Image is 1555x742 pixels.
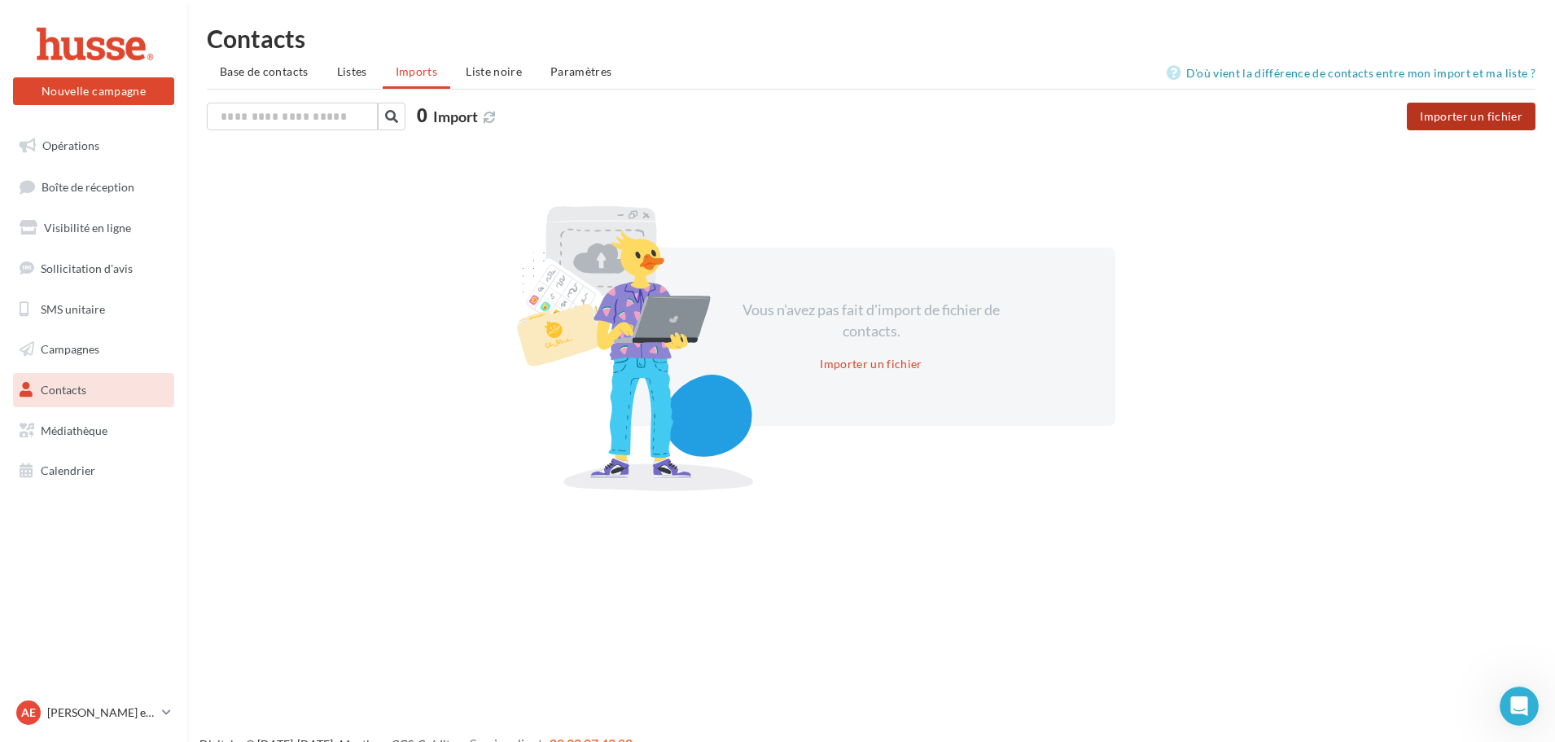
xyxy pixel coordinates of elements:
[133,7,195,35] h1: Tâches
[42,138,99,152] span: Opérations
[550,64,612,78] span: Paramètres
[16,214,66,231] p: 3 étapes
[63,500,259,547] b: Gérer mon compte > Réseaux sociaux> Comptes Facebook/Instagram
[10,454,177,488] a: Calendrier
[12,549,53,560] span: Accueil
[206,214,309,231] p: Environ 8 minutes
[72,170,99,196] img: Profile image for Service-Client
[105,175,253,191] div: Service-Client de Digitaleo
[63,310,283,362] div: 👉 Assurez-vous d' de vos pages.
[220,64,309,78] span: Base de contacts
[10,211,177,245] a: Visibilité en ligne
[10,414,177,448] a: Médiathèque
[63,464,283,567] div: ✔️ Toutes ces conditions sont réunies ? Commencez l'association depuis " " en cliquant sur " ".
[13,77,174,105] button: Nouvelle campagne
[261,508,326,573] button: Aide
[10,332,177,367] a: Campagnes
[41,342,99,356] span: Campagnes
[10,129,177,163] a: Opérations
[130,508,195,573] button: Conversations
[63,415,283,445] b: relier à votre page Facebook.
[10,373,177,407] a: Contacts
[65,508,130,573] button: Actualités
[195,508,261,573] button: Tâches
[433,108,478,125] span: Import
[21,705,36,721] span: Ae
[41,383,86,397] span: Contacts
[23,121,303,160] div: Suivez ce pas à pas et si besoin, écrivez-nous à
[417,107,427,125] span: 0
[207,26,1535,50] h1: Contacts
[466,64,522,78] span: Liste noire
[63,312,273,359] b: utiliser un profil Facebook et d'être administrateur
[13,697,174,728] a: Ae [PERSON_NAME] et [PERSON_NAME]
[133,549,214,560] span: Conversations
[1167,64,1535,83] a: D'où vient la différence de contacts entre mon import et ma liste ?
[337,64,367,78] span: Listes
[10,252,177,286] a: Sollicitation d'avis
[281,549,306,560] span: Aide
[731,300,1011,341] div: Vous n'avez pas fait d'import de fichier de contacts.
[63,379,283,447] div: 👉 Pour Instagram, vous devez obligatoirement utiliser un ET le
[63,283,276,300] div: Associer Facebook à Digitaleo
[44,221,131,235] span: Visibilité en ligne
[10,292,177,327] a: SMS unitaire
[71,143,299,158] a: [EMAIL_ADDRESS][DOMAIN_NAME]
[41,261,133,275] span: Sollicitation d'avis
[30,278,296,304] div: 1Associer Facebook à Digitaleo
[286,7,315,36] div: Fermer
[69,549,125,560] span: Actualités
[1500,687,1539,726] iframe: Intercom live chat
[1407,103,1535,130] button: Importer un fichier
[206,549,250,560] span: Tâches
[41,463,95,477] span: Calendrier
[813,354,929,374] button: Importer un fichier
[41,424,107,437] span: Médiathèque
[47,705,155,721] p: [PERSON_NAME] et [PERSON_NAME]
[10,169,177,204] a: Boîte de réception
[23,63,303,121] div: Débuter sur les Réseaux Sociaux
[41,301,105,315] span: SMS unitaire
[42,179,134,193] span: Boîte de réception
